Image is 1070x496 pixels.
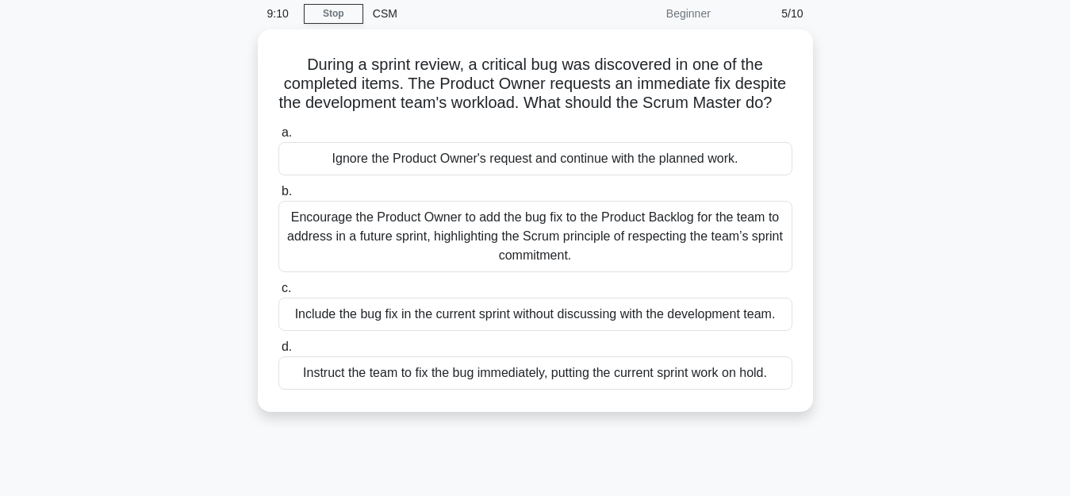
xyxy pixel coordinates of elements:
a: Stop [304,4,363,24]
div: Instruct the team to fix the bug immediately, putting the current sprint work on hold. [278,356,792,390]
span: c. [282,281,291,294]
h5: During a sprint review, a critical bug was discovered in one of the completed items. The Product ... [277,55,794,113]
span: d. [282,340,292,353]
div: Ignore the Product Owner's request and continue with the planned work. [278,142,792,175]
span: a. [282,125,292,139]
span: b. [282,184,292,198]
div: Encourage the Product Owner to add the bug fix to the Product Backlog for the team to address in ... [278,201,792,272]
div: Include the bug fix in the current sprint without discussing with the development team. [278,298,792,331]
